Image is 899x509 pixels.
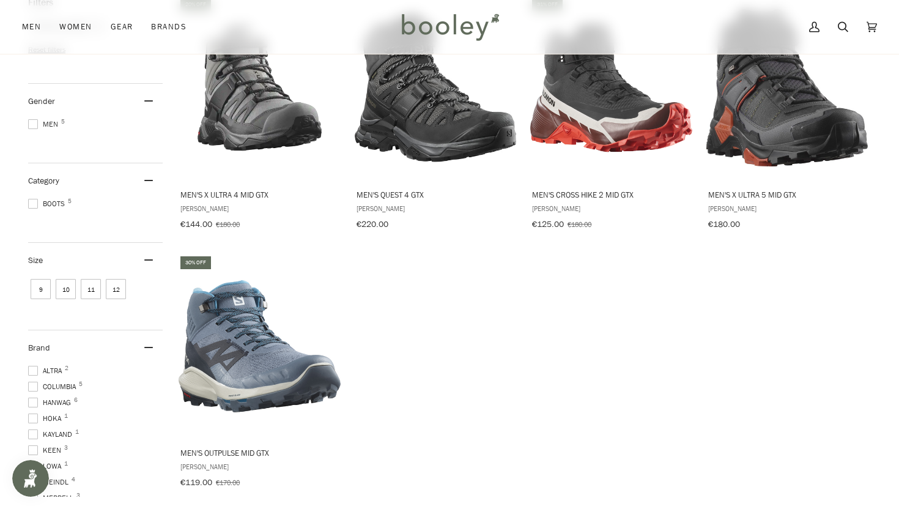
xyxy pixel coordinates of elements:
[708,203,867,214] span: [PERSON_NAME]
[396,9,503,45] img: Booley
[111,21,133,33] span: Gear
[28,95,55,107] span: Gender
[65,365,68,371] span: 2
[216,477,240,488] span: €170.00
[706,7,868,169] img: Salomon Men's X Ultra 5 Mid GTX Asphalt / Castlerock / Burnt Ochre - Booley Galway
[180,477,212,488] span: €119.00
[708,189,867,200] span: Men's X Ultra 5 Mid GTX
[76,492,80,499] span: 3
[28,397,75,408] span: Hanwag
[530,7,692,169] img: Salomon Men's Cross Hike 2 Mid GTX Black / Bitter Chocolate / Fiery Red - Booley Galway
[28,119,62,130] span: Men
[532,218,564,230] span: €125.00
[708,218,740,230] span: €180.00
[28,175,59,187] span: Category
[532,189,690,200] span: Men's Cross Hike 2 Mid GTX
[59,21,92,33] span: Women
[180,461,339,472] span: [PERSON_NAME]
[64,461,68,467] span: 1
[28,429,76,440] span: Kayland
[355,7,517,169] img: Salomon Men's Quest 4 GTX Magnet / Black / Quarry - Booley Galway
[28,477,72,488] span: Meindl
[68,198,72,204] span: 5
[357,218,388,230] span: €220.00
[180,218,212,230] span: €144.00
[28,381,80,392] span: Columbia
[28,198,68,209] span: Boots
[74,397,78,403] span: 6
[28,413,65,424] span: Hoka
[28,461,65,472] span: Lowa
[28,445,65,456] span: Keen
[64,445,68,451] span: 3
[180,203,339,214] span: [PERSON_NAME]
[28,365,65,376] span: Altra
[56,279,76,299] span: Size: 10
[179,7,341,169] img: Salomon Men's X Ultra 4 Mid GTX Sharkskin / Quiet Shade / Black - Booley Galway
[28,254,43,266] span: Size
[180,256,211,269] div: 30% off
[22,21,41,33] span: Men
[216,219,240,229] span: €180.00
[28,342,50,354] span: Brand
[12,460,49,497] iframe: Button to open loyalty program pop-up
[357,189,515,200] span: Men's Quest 4 GTX
[81,279,101,299] span: Size: 11
[532,203,690,214] span: [PERSON_NAME]
[28,492,77,503] span: Merrell
[106,279,126,299] span: Size: 12
[180,447,339,458] span: Men's OUTPulse Mid GTX
[357,203,515,214] span: [PERSON_NAME]
[31,279,51,299] span: Size: 9
[79,381,83,387] span: 5
[179,266,341,428] img: Salomon Men's OUTPulse Mid GTX China Blue / Carbon / Lunar Rock - Booley Galway
[75,429,79,435] span: 1
[72,477,75,483] span: 4
[151,21,187,33] span: Brands
[179,254,341,492] a: Men's OUTPulse Mid GTX
[180,189,339,200] span: Men's X Ultra 4 Mid GTX
[568,219,591,229] span: €180.00
[61,119,65,125] span: 5
[64,413,68,419] span: 1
